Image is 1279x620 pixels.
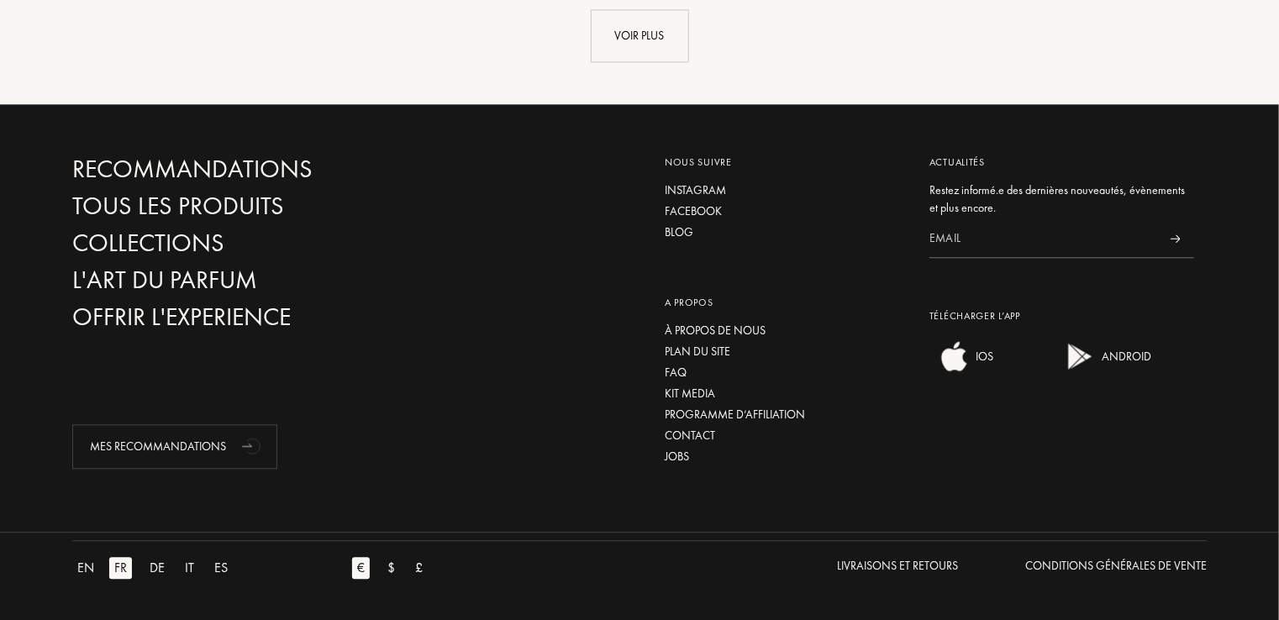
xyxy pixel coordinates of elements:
[72,229,434,258] a: Collections
[837,557,958,575] div: Livraisons et Retours
[382,557,410,579] a: $
[209,557,233,579] div: ES
[1025,557,1207,575] div: Conditions Générales de Vente
[665,364,904,381] a: FAQ
[72,302,434,332] a: Offrir l'experience
[72,557,109,579] a: EN
[665,385,904,402] a: Kit media
[145,557,170,579] div: DE
[352,557,382,579] a: €
[72,265,434,295] a: L'Art du Parfum
[72,192,434,221] a: Tous les produits
[665,343,904,360] a: Plan du site
[236,428,270,462] div: animation
[665,202,904,220] a: Facebook
[665,295,904,310] div: A propos
[665,448,904,465] a: Jobs
[1097,339,1151,373] div: ANDROID
[109,557,145,579] a: FR
[1170,234,1181,243] img: news_send.svg
[72,557,99,579] div: EN
[938,339,971,373] img: ios app
[109,557,132,579] div: FR
[665,155,904,170] div: Nous suivre
[1064,339,1097,373] img: android app
[929,308,1194,323] div: Télécharger L’app
[410,557,428,579] div: £
[929,361,993,376] a: ios appIOS
[209,557,243,579] a: ES
[665,322,904,339] a: À propos de nous
[180,557,209,579] a: IT
[382,557,400,579] div: $
[929,181,1194,217] div: Restez informé.e des dernières nouveautés, évènements et plus encore.
[837,557,958,579] a: Livraisons et Retours
[1055,361,1151,376] a: android appANDROID
[929,155,1194,170] div: Actualités
[665,406,904,423] a: Programme d’affiliation
[929,220,1156,258] input: Email
[145,557,180,579] a: DE
[591,9,689,62] div: Voir plus
[72,424,277,469] div: Mes Recommandations
[72,155,434,184] a: Recommandations
[352,557,370,579] div: €
[665,181,904,199] a: Instagram
[971,339,993,373] div: IOS
[665,427,904,444] a: Contact
[180,557,199,579] div: IT
[1025,557,1207,579] a: Conditions Générales de Vente
[410,557,438,579] a: £
[665,223,904,241] a: Blog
